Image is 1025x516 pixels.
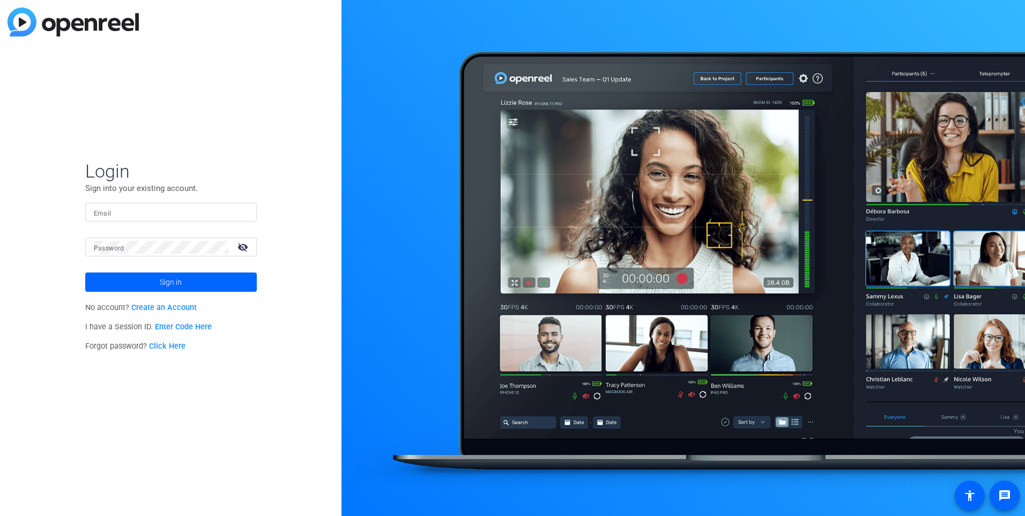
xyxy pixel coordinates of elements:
[94,245,124,252] mat-label: Password
[85,303,197,312] span: No account?
[998,489,1011,502] mat-icon: message
[8,8,139,36] img: blue-gradient.svg
[85,342,186,351] span: Forgot password?
[963,489,976,502] mat-icon: accessibility
[94,206,248,219] input: Enter Email Address
[94,210,112,217] mat-label: Email
[155,322,212,331] a: Enter Code Here
[85,272,257,292] button: Sign in
[85,322,212,331] span: I have a Session ID.
[160,269,182,296] span: Sign in
[231,239,257,255] mat-icon: visibility_off
[131,303,197,312] a: Create an Account
[149,342,185,351] a: Click Here
[85,160,257,182] span: Login
[85,182,257,194] p: Sign into your existing account.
